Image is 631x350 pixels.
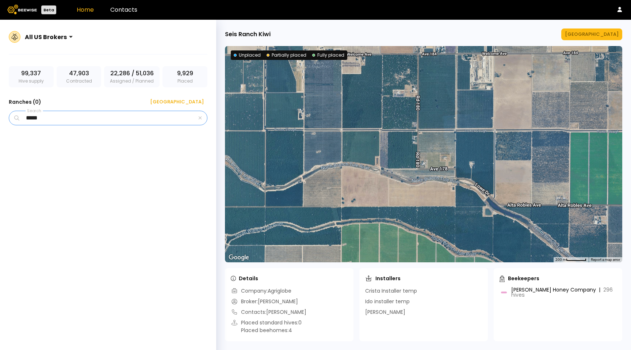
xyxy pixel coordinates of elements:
h3: Ranches ( 0 ) [9,97,41,107]
div: Assigned / Planned [104,66,160,87]
div: Installers [365,275,401,282]
span: 200 m [555,258,566,262]
img: Google [227,253,251,262]
div: Contracted [57,66,102,87]
span: 9,929 [177,69,193,78]
div: Unplaced [234,52,261,58]
div: Hive supply [9,66,54,87]
span: 22,286 / 51,036 [110,69,154,78]
span: 99,337 [21,69,41,78]
div: [GEOGRAPHIC_DATA] [565,31,619,38]
div: Placed standard hives: 0 Placed beehomes: 4 [231,319,302,334]
button: [GEOGRAPHIC_DATA] [141,96,207,108]
button: Map Scale: 200 m per 52 pixels [553,257,589,262]
img: Beewise logo [7,5,37,14]
a: Home [77,5,94,14]
div: Contacts: [PERSON_NAME] [231,308,306,316]
a: Contacts [110,5,137,14]
div: Ido installer temp [365,298,410,305]
div: [PERSON_NAME] [365,308,405,316]
div: All US Brokers [25,33,67,42]
div: Beekeepers [500,275,539,282]
div: Fully placed [312,52,344,58]
a: Open this area in Google Maps (opens a new window) [227,253,251,262]
div: Placed [162,66,207,87]
div: [PERSON_NAME] Honey Company [511,287,615,297]
div: Seis Ranch Kiwi [225,30,271,39]
div: [GEOGRAPHIC_DATA] [145,98,204,106]
div: Details [231,275,258,282]
span: 296 hives [511,286,613,298]
div: Partially placed [267,52,306,58]
span: 47,903 [69,69,89,78]
button: [GEOGRAPHIC_DATA] [561,28,622,40]
div: Crista Installer temp [365,287,417,295]
a: Report a map error [591,258,620,262]
div: Beta [41,5,56,14]
div: Broker: [PERSON_NAME] [231,298,298,305]
div: | [599,286,600,293]
div: Company: Agriglobe [231,287,291,295]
